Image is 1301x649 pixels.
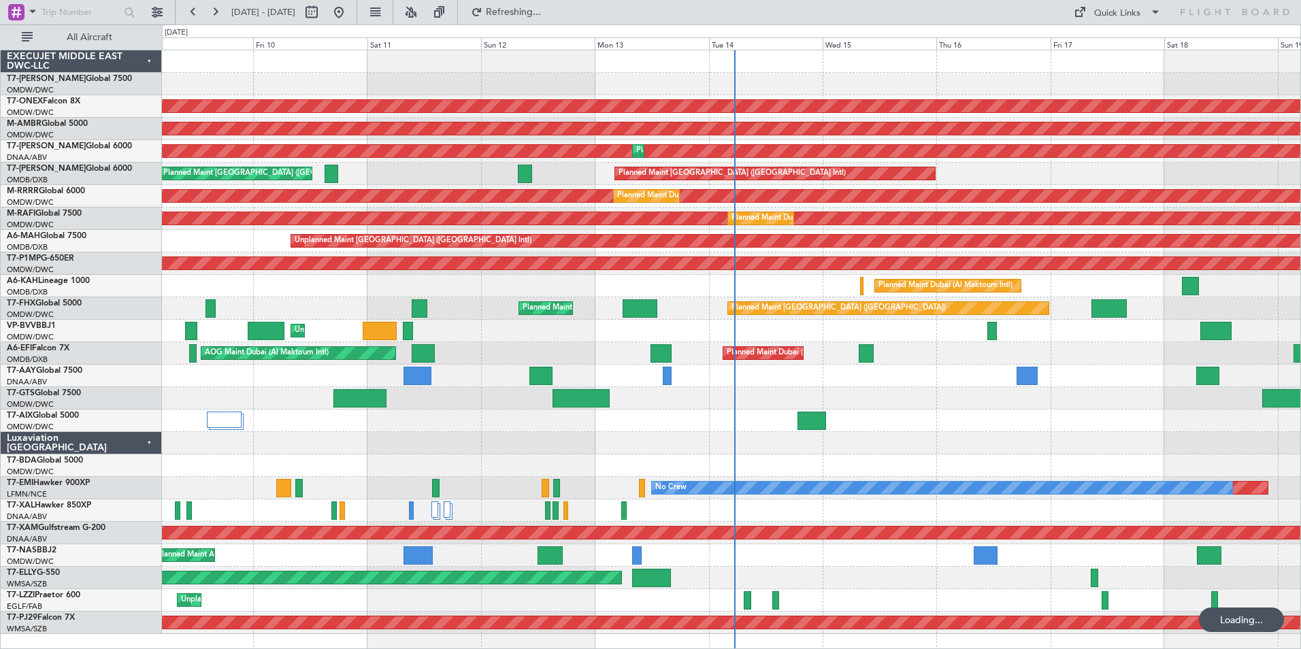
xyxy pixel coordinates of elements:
[731,208,866,229] div: Planned Maint Dubai (Al Maktoum Intl)
[7,165,132,173] a: T7-[PERSON_NAME]Global 6000
[7,165,86,173] span: T7-[PERSON_NAME]
[295,231,531,251] div: Unplanned Maint [GEOGRAPHIC_DATA] ([GEOGRAPHIC_DATA] Intl)
[163,163,391,184] div: Planned Maint [GEOGRAPHIC_DATA] ([GEOGRAPHIC_DATA] Intl)
[7,277,90,285] a: A6-KAHLineage 1000
[7,310,54,320] a: OMDW/DWC
[7,175,48,185] a: OMDB/DXB
[709,37,823,50] div: Tue 14
[7,254,41,263] span: T7-P1MP
[7,422,54,432] a: OMDW/DWC
[823,37,936,50] div: Wed 15
[139,37,253,50] div: Thu 9
[7,614,37,622] span: T7-PJ29
[181,590,405,610] div: Unplanned Maint [GEOGRAPHIC_DATA] ([GEOGRAPHIC_DATA])
[878,276,1012,296] div: Planned Maint Dubai (Al Maktoum Intl)
[7,344,69,352] a: A6-EFIFalcon 7X
[7,120,88,128] a: M-AMBRGlobal 5000
[7,152,47,163] a: DNAA/ABV
[7,332,54,342] a: OMDW/DWC
[7,501,91,510] a: T7-XALHawker 850XP
[1067,1,1168,23] button: Quick Links
[7,569,37,577] span: T7-ELLY
[636,141,770,161] div: Planned Maint Dubai (Al Maktoum Intl)
[7,322,36,330] span: VP-BVV
[7,412,33,420] span: T7-AIX
[7,389,35,397] span: T7-GTS
[253,37,367,50] div: Fri 10
[7,254,74,263] a: T7-P1MPG-650ER
[1094,7,1140,20] div: Quick Links
[7,591,80,599] a: T7-LZZIPraetor 600
[7,344,32,352] span: A6-EFI
[617,186,751,206] div: Planned Maint Dubai (Al Maktoum Intl)
[7,97,80,105] a: T7-ONEXFalcon 8X
[7,399,54,410] a: OMDW/DWC
[7,232,86,240] a: A6-MAHGlobal 7500
[7,299,35,307] span: T7-FHX
[7,546,56,554] a: T7-NASBBJ2
[7,210,35,218] span: M-RAFI
[7,412,79,420] a: T7-AIXGlobal 5000
[7,197,54,207] a: OMDW/DWC
[15,27,148,48] button: All Aircraft
[1164,37,1278,50] div: Sat 18
[7,367,82,375] a: T7-AAYGlobal 7500
[7,287,48,297] a: OMDB/DXB
[42,2,120,22] input: Trip Number
[7,187,39,195] span: M-RRRR
[7,210,82,218] a: M-RAFIGlobal 7500
[1051,37,1164,50] div: Fri 17
[7,142,132,150] a: T7-[PERSON_NAME]Global 6000
[7,456,83,465] a: T7-BDAGlobal 5000
[485,7,542,17] span: Refreshing...
[7,232,40,240] span: A6-MAH
[7,220,54,230] a: OMDW/DWC
[7,97,43,105] span: T7-ONEX
[7,556,54,567] a: OMDW/DWC
[7,512,47,522] a: DNAA/ABV
[367,37,481,50] div: Sat 11
[7,614,75,622] a: T7-PJ29Falcon 7X
[7,277,38,285] span: A6-KAH
[523,298,657,318] div: Planned Maint Dubai (Al Maktoum Intl)
[727,343,861,363] div: Planned Maint Dubai (Al Maktoum Intl)
[7,75,86,83] span: T7-[PERSON_NAME]
[7,107,54,118] a: OMDW/DWC
[7,501,35,510] span: T7-XAL
[7,299,82,307] a: T7-FHXGlobal 5000
[7,75,132,83] a: T7-[PERSON_NAME]Global 7500
[7,389,81,397] a: T7-GTSGlobal 7500
[465,1,546,23] button: Refreshing...
[7,242,48,252] a: OMDB/DXB
[655,478,687,498] div: No Crew
[7,489,47,499] a: LFMN/NCE
[936,37,1050,50] div: Thu 16
[7,579,47,589] a: WMSA/SZB
[7,467,54,477] a: OMDW/DWC
[7,524,38,532] span: T7-XAM
[7,130,54,140] a: OMDW/DWC
[7,591,35,599] span: T7-LZZI
[7,142,86,150] span: T7-[PERSON_NAME]
[165,27,188,39] div: [DATE]
[1199,608,1284,632] div: Loading...
[295,320,496,341] div: Unplanned Maint [GEOGRAPHIC_DATA] (Al Maktoum Intl)
[595,37,708,50] div: Mon 13
[35,33,144,42] span: All Aircraft
[205,343,329,363] div: AOG Maint Dubai (Al Maktoum Intl)
[7,524,105,532] a: T7-XAMGulfstream G-200
[231,6,295,18] span: [DATE] - [DATE]
[7,479,33,487] span: T7-EMI
[7,601,42,612] a: EGLF/FAB
[7,569,60,577] a: T7-ELLYG-550
[7,456,37,465] span: T7-BDA
[7,120,42,128] span: M-AMBR
[7,479,90,487] a: T7-EMIHawker 900XP
[7,265,54,275] a: OMDW/DWC
[7,624,47,634] a: WMSA/SZB
[7,85,54,95] a: OMDW/DWC
[7,354,48,365] a: OMDB/DXB
[7,322,56,330] a: VP-BVVBBJ1
[7,367,36,375] span: T7-AAY
[7,534,47,544] a: DNAA/ABV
